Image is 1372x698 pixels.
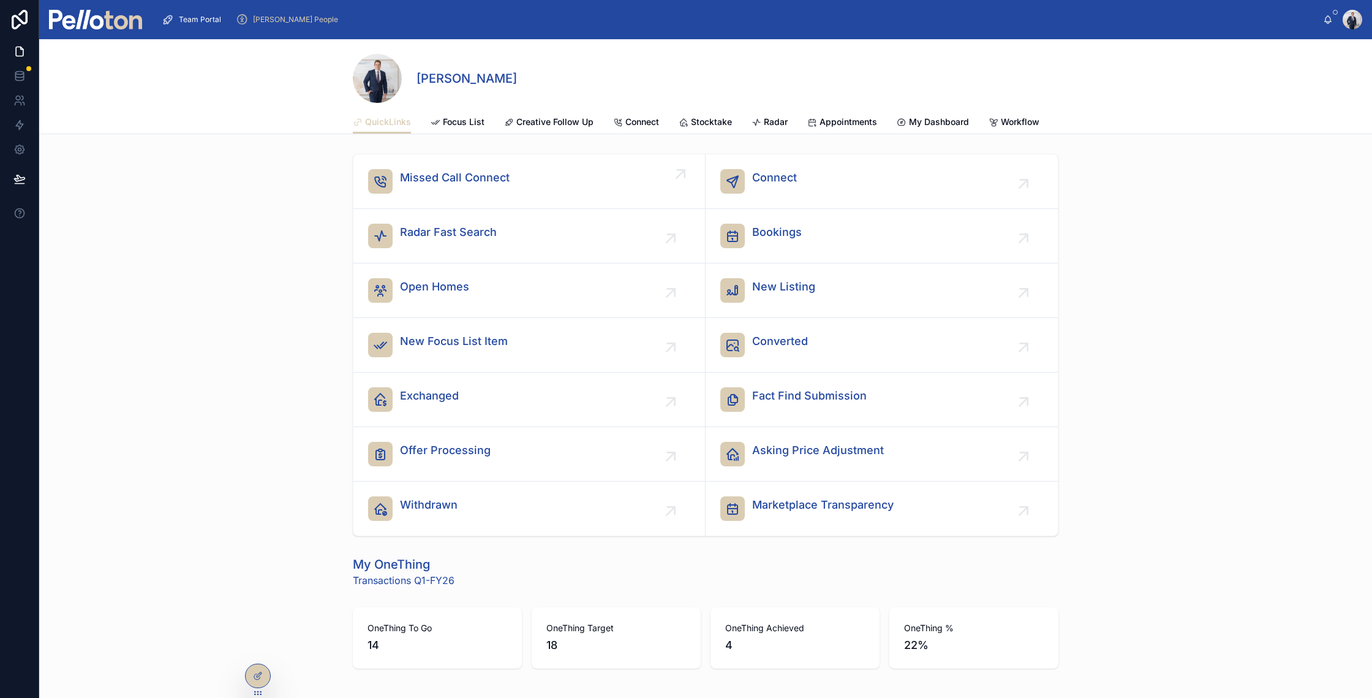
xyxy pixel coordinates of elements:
a: Open Homes [353,264,706,318]
a: Workflow [989,111,1039,135]
span: Offer Processing [400,442,491,459]
span: QuickLinks [365,116,411,128]
span: Exchanged [400,387,459,404]
span: Transactions Q1-FY26 [353,573,454,588]
div: scrollable content [152,6,1323,33]
a: My Dashboard [897,111,969,135]
span: Connect [625,116,659,128]
span: OneThing % [904,622,1044,634]
span: Creative Follow Up [516,116,594,128]
a: Withdrawn [353,482,706,536]
span: Missed Call Connect [400,169,510,186]
span: Open Homes [400,278,469,295]
a: Creative Follow Up [504,111,594,135]
span: Withdrawn [400,496,458,514]
span: Stocktake [691,116,732,128]
span: Radar [764,116,788,128]
span: Marketplace Transparency [752,496,894,514]
span: Focus List [443,116,484,128]
a: Bookings [706,209,1058,264]
span: 4 [725,637,865,654]
span: OneThing Achieved [725,622,865,634]
a: QuickLinks [353,111,411,134]
img: App logo [49,10,142,29]
a: Fact Find Submission [706,373,1058,427]
span: Team Portal [179,15,221,25]
a: New Focus List Item [353,318,706,373]
span: 18 [546,637,686,654]
span: Appointments [820,116,877,128]
a: Offer Processing [353,427,706,482]
a: Marketplace Transparency [706,482,1058,536]
span: My Dashboard [909,116,969,128]
span: Radar Fast Search [400,224,497,241]
span: Asking Price Adjustment [752,442,884,459]
span: 22% [904,637,1044,654]
a: Exchanged [353,373,706,427]
span: OneThing To Go [367,622,507,634]
span: Workflow [1001,116,1039,128]
a: Missed Call Connect [353,154,706,209]
a: Team Portal [158,9,230,31]
a: Stocktake [679,111,732,135]
span: [PERSON_NAME] People [253,15,338,25]
span: New Listing [752,278,815,295]
a: Radar Fast Search [353,209,706,264]
h1: My OneThing [353,556,454,573]
a: [PERSON_NAME] People [232,9,347,31]
a: Appointments [807,111,877,135]
a: Asking Price Adjustment [706,427,1058,482]
span: 14 [367,637,507,654]
span: Bookings [752,224,802,241]
span: Converted [752,333,808,350]
span: Fact Find Submission [752,387,867,404]
span: OneThing Target [546,622,686,634]
a: Connect [613,111,659,135]
a: Connect [706,154,1058,209]
a: New Listing [706,264,1058,318]
a: Converted [706,318,1058,373]
span: Connect [752,169,797,186]
a: Radar [752,111,788,135]
a: Focus List [431,111,484,135]
span: New Focus List Item [400,333,508,350]
h1: [PERSON_NAME] [417,70,517,87]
